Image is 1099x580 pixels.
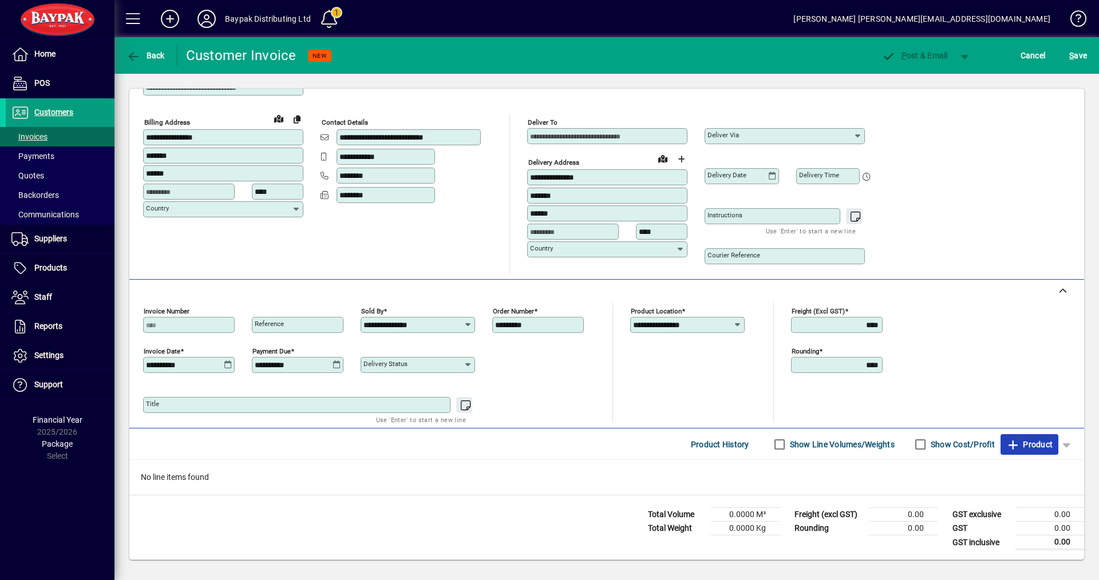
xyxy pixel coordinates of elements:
td: GST [947,522,1015,535]
span: Settings [34,351,64,360]
a: Support [6,371,114,399]
span: Product History [691,435,749,454]
a: Products [6,254,114,283]
button: Choose address [672,150,690,168]
a: Quotes [6,166,114,185]
button: Add [152,9,188,29]
span: P [902,51,907,60]
a: Communications [6,205,114,224]
div: Customer Invoice [186,46,297,65]
a: Settings [6,341,114,370]
mat-label: Delivery status [363,360,408,368]
span: Quotes [11,171,44,180]
td: Total Volume [642,508,711,522]
a: Backorders [6,185,114,205]
div: No line items found [129,460,1084,495]
span: Payments [11,152,54,161]
a: Suppliers [6,225,114,253]
label: Show Cost/Profit [928,439,995,450]
mat-label: Reference [255,320,284,328]
span: POS [34,78,50,88]
span: Cancel [1021,46,1046,65]
div: Baypak Distributing Ltd [225,10,311,28]
span: NEW [313,52,327,59]
mat-label: Invoice date [144,347,180,355]
td: GST exclusive [947,508,1015,522]
button: Product [1001,434,1058,455]
mat-label: Payment due [252,347,291,355]
a: Staff [6,283,114,312]
td: 0.0000 M³ [711,508,780,522]
span: Home [34,49,56,58]
mat-label: Sold by [361,307,384,315]
span: ost & Email [881,51,948,60]
mat-label: Delivery date [707,171,746,179]
mat-label: Rounding [792,347,819,355]
button: Product History [686,434,754,455]
span: Reports [34,321,62,331]
a: Knowledge Base [1062,2,1085,39]
button: Cancel [1018,45,1049,66]
button: Copy to Delivery address [288,110,306,128]
div: [PERSON_NAME] [PERSON_NAME][EMAIL_ADDRESS][DOMAIN_NAME] [793,10,1050,28]
mat-label: Freight (excl GST) [792,307,845,315]
span: Suppliers [34,234,67,243]
button: Save [1066,45,1090,66]
a: Reports [6,312,114,341]
span: Package [42,439,73,448]
span: Support [34,380,63,389]
span: Products [34,263,67,272]
mat-label: Product location [631,307,682,315]
td: Rounding [789,522,869,535]
span: Staff [34,292,52,301]
a: Invoices [6,127,114,146]
td: Freight (excl GST) [789,508,869,522]
span: Product [1006,435,1053,454]
a: View on map [270,109,288,128]
button: Post & Email [876,45,954,66]
span: Financial Year [33,415,82,424]
td: 0.00 [869,508,938,522]
span: Communications [11,210,79,219]
td: GST inclusive [947,535,1015,550]
mat-hint: Use 'Enter' to start a new line [766,224,856,237]
mat-label: Title [146,400,159,408]
mat-label: Country [530,244,553,252]
td: 0.00 [1015,535,1084,550]
mat-label: Delivery time [799,171,839,179]
td: 0.0000 Kg [711,522,780,535]
span: Invoices [11,132,48,141]
a: Payments [6,146,114,166]
mat-label: Order number [493,307,534,315]
mat-label: Deliver To [528,118,558,126]
span: Customers [34,108,73,117]
app-page-header-button: Back [114,45,177,66]
td: Total Weight [642,522,711,535]
td: 0.00 [869,522,938,535]
mat-hint: Use 'Enter' to start a new line [376,413,466,426]
mat-label: Deliver via [707,131,739,139]
mat-label: Country [146,204,169,212]
span: Backorders [11,190,59,200]
mat-label: Invoice number [144,307,189,315]
button: Profile [188,9,225,29]
span: S [1069,51,1074,60]
a: View on map [654,149,672,168]
span: Back [126,51,165,60]
label: Show Line Volumes/Weights [788,439,895,450]
mat-label: Courier Reference [707,251,760,259]
button: Back [124,45,168,66]
mat-label: Instructions [707,211,742,219]
span: ave [1069,46,1087,65]
a: POS [6,69,114,98]
td: 0.00 [1015,508,1084,522]
td: 0.00 [1015,522,1084,535]
a: Home [6,40,114,69]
